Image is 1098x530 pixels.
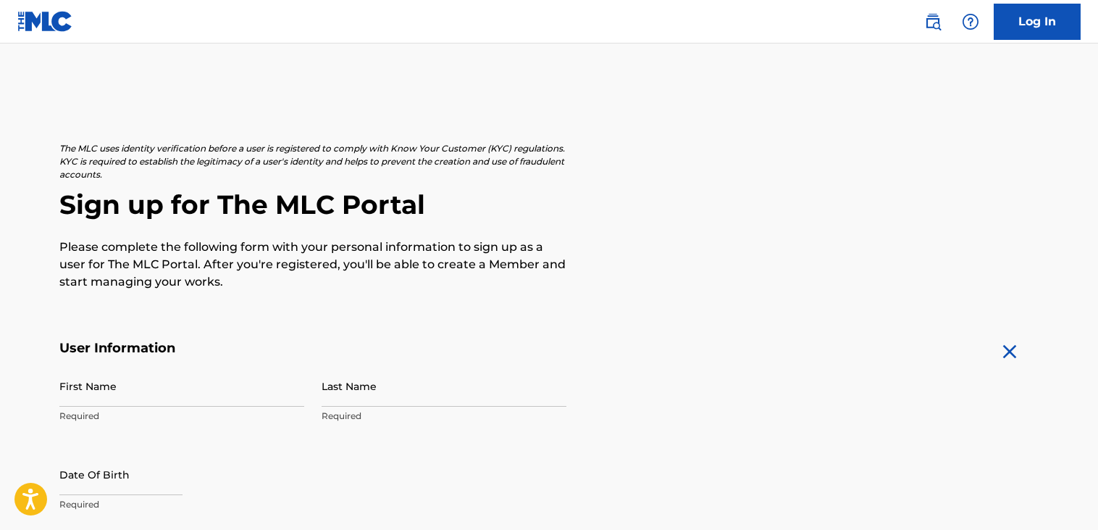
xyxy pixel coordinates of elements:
[59,498,304,511] p: Required
[994,4,1081,40] a: Log In
[918,7,947,36] a: Public Search
[998,340,1021,363] img: close
[59,142,566,181] p: The MLC uses identity verification before a user is registered to comply with Know Your Customer ...
[59,239,566,291] p: Please complete the following form with your personal information to sign up as a user for The ML...
[59,410,304,423] p: Required
[1026,460,1098,530] iframe: Chat Widget
[17,11,73,32] img: MLC Logo
[59,340,566,357] h5: User Information
[962,13,979,30] img: help
[59,189,1039,221] h2: Sign up for The MLC Portal
[322,410,566,423] p: Required
[956,7,985,36] div: Help
[924,13,942,30] img: search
